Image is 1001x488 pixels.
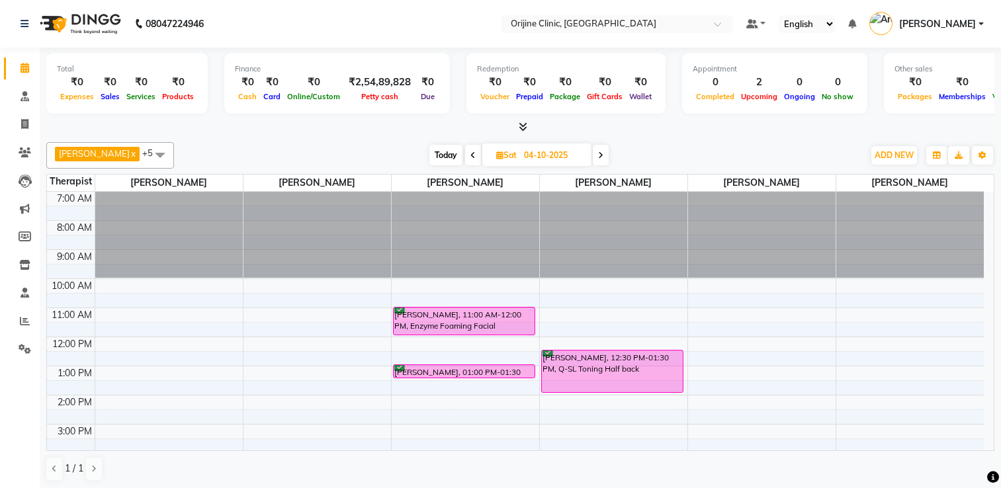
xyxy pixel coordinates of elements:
div: 0 [818,75,857,90]
div: 1:00 PM [55,366,95,380]
div: Total [57,63,197,75]
div: 2 [738,75,781,90]
span: Packages [894,92,936,101]
span: [PERSON_NAME] [59,148,130,159]
input: 2025-10-04 [520,145,586,165]
div: 9:00 AM [54,250,95,264]
div: ₹0 [626,75,655,90]
div: [PERSON_NAME], 12:30 PM-01:30 PM, Q-SL Toning Half back [542,350,683,392]
span: [PERSON_NAME] [95,175,243,191]
div: [PERSON_NAME], 01:00 PM-01:30 PM, LHR - Women Upper Lip [394,365,535,378]
span: Today [429,145,462,165]
div: ₹0 [416,75,439,90]
span: Voucher [477,92,513,101]
b: 08047224946 [146,5,204,42]
div: 12:00 PM [50,337,95,351]
div: 7:00 AM [54,192,95,206]
div: Finance [235,63,439,75]
div: ₹0 [235,75,260,90]
div: ₹0 [260,75,284,90]
div: 3:00 PM [55,425,95,438]
span: No show [818,92,857,101]
span: Expenses [57,92,97,101]
span: Prepaid [513,92,546,101]
div: 0 [781,75,818,90]
div: ₹0 [97,75,123,90]
div: 10:00 AM [49,279,95,293]
span: [PERSON_NAME] [899,17,976,31]
span: Cash [235,92,260,101]
span: [PERSON_NAME] [243,175,391,191]
span: Package [546,92,584,101]
span: 1 / 1 [65,462,83,475]
span: Products [159,92,197,101]
div: ₹0 [513,75,546,90]
span: Online/Custom [284,92,343,101]
span: [PERSON_NAME] [540,175,687,191]
span: Ongoing [781,92,818,101]
div: Therapist [47,175,95,188]
div: 11:00 AM [49,308,95,322]
span: [PERSON_NAME] [836,175,984,191]
div: 2:00 PM [55,395,95,409]
span: Wallet [626,92,655,101]
div: Redemption [477,63,655,75]
div: [PERSON_NAME], 11:00 AM-12:00 PM, Enzyme Foaming Facial [394,307,535,335]
div: Appointment [693,63,857,75]
span: Completed [693,92,738,101]
div: ₹0 [894,75,936,90]
span: Memberships [936,92,989,101]
div: ₹0 [936,75,989,90]
div: ₹0 [123,75,159,90]
span: Gift Cards [584,92,626,101]
div: ₹0 [284,75,343,90]
span: [PERSON_NAME] [392,175,539,191]
span: Card [260,92,284,101]
span: [PERSON_NAME] [688,175,836,191]
span: Petty cash [358,92,402,101]
div: ₹0 [546,75,584,90]
span: Services [123,92,159,101]
span: +5 [142,147,163,158]
button: ADD NEW [871,146,917,165]
div: 8:00 AM [54,221,95,235]
span: Sales [97,92,123,101]
span: ADD NEW [875,150,914,160]
img: Archana Gaikwad [869,12,892,35]
span: Sat [493,150,520,160]
a: x [130,148,136,159]
div: ₹0 [57,75,97,90]
div: ₹0 [159,75,197,90]
img: logo [34,5,124,42]
div: ₹2,54,89,828 [343,75,416,90]
span: Upcoming [738,92,781,101]
div: 0 [693,75,738,90]
div: ₹0 [477,75,513,90]
span: Due [417,92,438,101]
div: ₹0 [584,75,626,90]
